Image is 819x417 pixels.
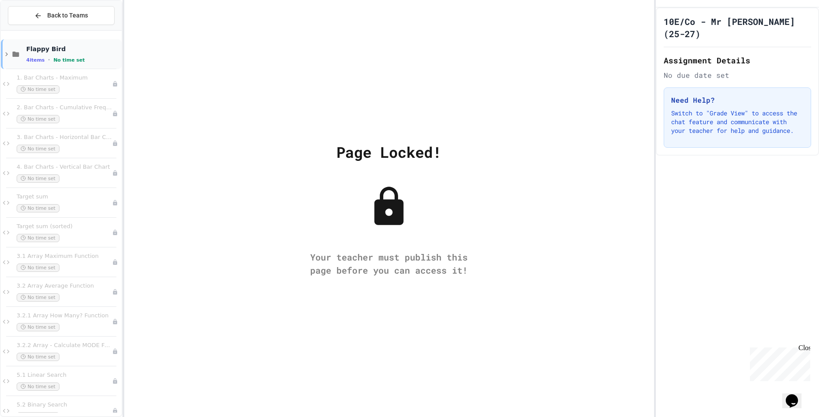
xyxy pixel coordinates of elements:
h3: Need Help? [671,95,804,105]
span: Target sum [17,193,112,201]
div: No due date set [664,70,811,80]
div: Unpublished [112,289,118,295]
div: Unpublished [112,259,118,265]
span: 5.2 Binary Search [17,401,112,409]
span: No time set [17,85,59,94]
span: 3.1 Array Maximum Function [17,253,112,260]
span: No time set [17,323,59,331]
span: 3.2.2 Array - Calculate MODE Function [17,342,112,349]
div: Unpublished [112,200,118,206]
div: Unpublished [112,319,118,325]
span: 4 items [26,57,45,63]
div: Unpublished [112,111,118,117]
h2: Assignment Details [664,54,811,66]
span: 1. Bar Charts - Maximum [17,74,112,82]
div: Page Locked! [336,141,441,163]
span: Back to Teams [47,11,88,20]
span: 5.1 Linear Search [17,372,112,379]
iframe: chat widget [746,344,810,381]
h1: 10E/Co - Mr [PERSON_NAME] (25-27) [664,15,811,40]
span: Flappy Bird [26,45,120,53]
span: No time set [17,293,59,302]
div: Unpublished [112,81,118,87]
p: Switch to "Grade View" to access the chat feature and communicate with your teacher for help and ... [671,109,804,135]
iframe: chat widget [782,382,810,408]
span: No time set [17,264,59,272]
div: Unpublished [112,170,118,176]
span: 2. Bar Charts - Cumulative Frequency [17,104,112,111]
span: No time set [53,57,85,63]
span: Target sum (sorted) [17,223,112,230]
span: No time set [17,234,59,242]
span: No time set [17,115,59,123]
span: • [48,56,50,63]
span: 3.2 Array Average Function [17,282,112,290]
span: 3. Bar Charts - Horizontal Bar Chart [17,134,112,141]
span: No time set [17,204,59,212]
div: Unpublished [112,140,118,146]
span: No time set [17,353,59,361]
span: 3.2.1 Array How Many? Function [17,312,112,320]
span: 4. Bar Charts - Vertical Bar Chart [17,163,112,171]
div: Unpublished [112,229,118,236]
div: Unpublished [112,348,118,354]
div: Your teacher must publish this page before you can access it! [301,250,476,277]
span: No time set [17,145,59,153]
button: Back to Teams [8,6,115,25]
span: No time set [17,174,59,183]
div: Unpublished [112,408,118,414]
div: Chat with us now!Close [3,3,60,56]
span: No time set [17,382,59,391]
div: Unpublished [112,378,118,384]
